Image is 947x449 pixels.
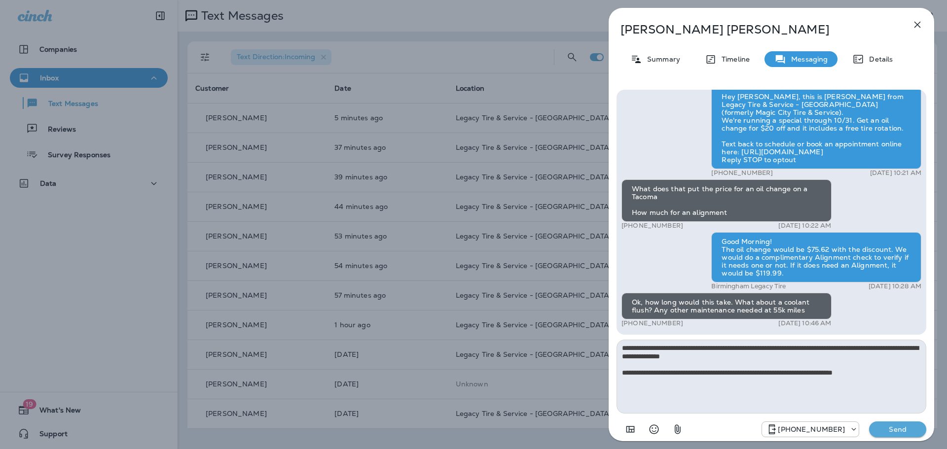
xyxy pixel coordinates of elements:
[762,423,859,435] div: +1 (205) 606-2088
[778,425,845,433] p: [PHONE_NUMBER]
[644,419,664,439] button: Select an emoji
[621,293,832,319] div: Ok, how long would this take. What about a coolant flush? Any other maintenance needed at 55k miles
[778,222,831,230] p: [DATE] 10:22 AM
[877,425,918,434] p: Send
[711,282,786,290] p: Birmingham Legacy Tire
[717,55,750,63] p: Timeline
[620,23,890,36] p: [PERSON_NAME] [PERSON_NAME]
[620,419,640,439] button: Add in a premade template
[869,421,926,437] button: Send
[869,282,921,290] p: [DATE] 10:28 AM
[621,319,683,327] p: [PHONE_NUMBER]
[711,169,773,177] p: [PHONE_NUMBER]
[778,319,831,327] p: [DATE] 10:46 AM
[621,222,683,230] p: [PHONE_NUMBER]
[711,73,921,169] div: Hey [PERSON_NAME], this is [PERSON_NAME] from Legacy Tire & Service - [GEOGRAPHIC_DATA] (formerly...
[642,55,680,63] p: Summary
[711,232,921,282] div: Good Morning! The oil change would be $75.62 with the discount. We would do a complimentary Align...
[864,55,893,63] p: Details
[621,179,832,222] div: What does that put the price for an oil change on a Tacoma How much for an alignment
[870,169,921,177] p: [DATE] 10:21 AM
[786,55,828,63] p: Messaging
